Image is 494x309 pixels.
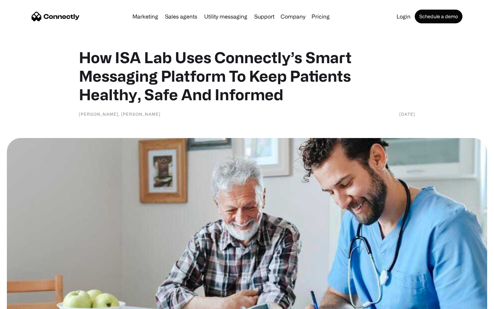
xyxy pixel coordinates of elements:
[79,48,415,104] h1: How ISA Lab Uses Connectly’s Smart Messaging Platform To Keep Patients Healthy, Safe And Informed
[162,14,200,19] a: Sales agents
[14,297,41,307] ul: Language list
[281,12,305,21] div: Company
[394,14,413,19] a: Login
[279,12,307,21] div: Company
[130,14,161,19] a: Marketing
[415,10,462,23] a: Schedule a demo
[399,111,415,117] div: [DATE]
[201,14,250,19] a: Utility messaging
[32,11,80,22] a: home
[309,14,332,19] a: Pricing
[7,297,41,307] aside: Language selected: English
[79,111,161,117] div: [PERSON_NAME], [PERSON_NAME]
[251,14,277,19] a: Support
